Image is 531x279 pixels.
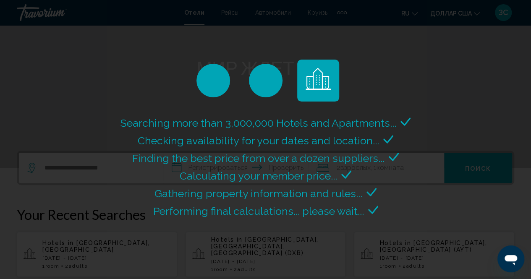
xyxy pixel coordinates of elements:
[132,152,385,164] span: Finding the best price from over a dozen suppliers...
[154,187,362,200] span: Gathering property information and rules...
[153,205,364,217] span: Performing final calculations... please wait...
[138,134,379,147] span: Checking availability for your dates and location...
[497,245,524,272] iframe: Кнопка запуска окна обмена сообщениями
[180,169,337,182] span: Calculating your member price...
[120,117,396,129] span: Searching more than 3,000,000 Hotels and Apartments...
